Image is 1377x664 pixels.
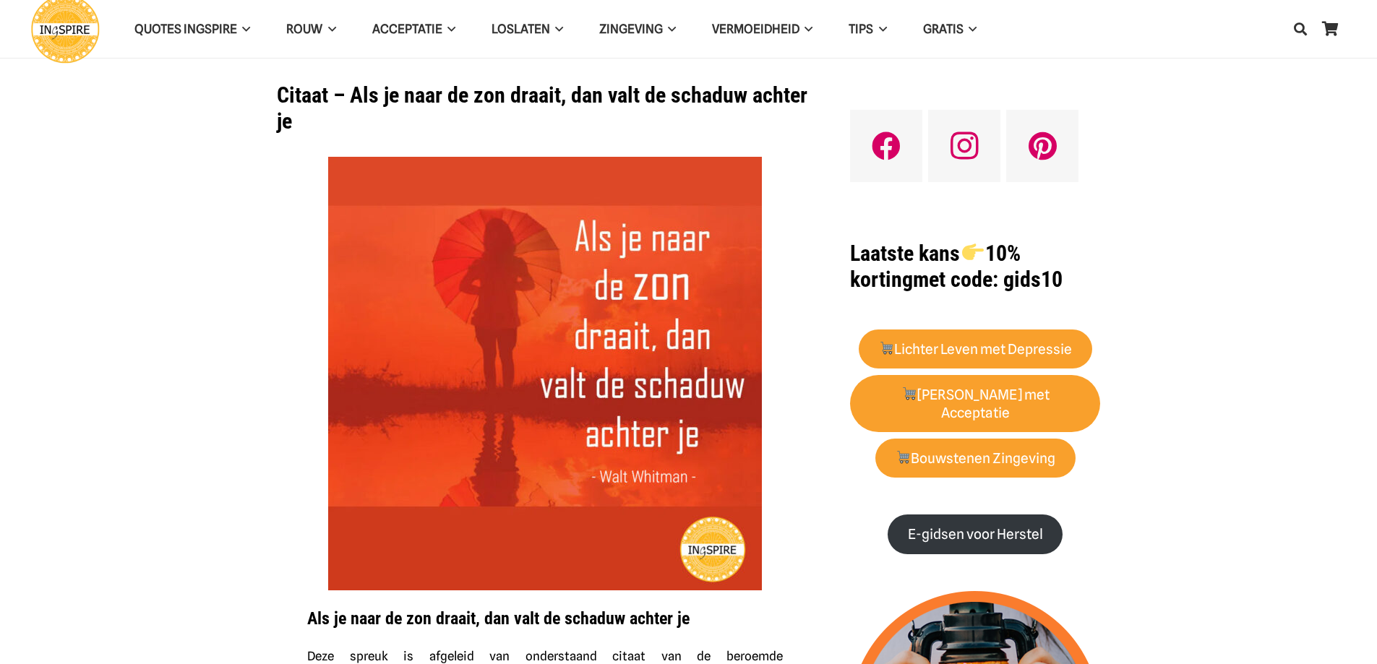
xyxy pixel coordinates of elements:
[237,11,250,47] span: QUOTES INGSPIRE Menu
[328,157,762,590] img: Als je naar de zon draait, dan valt de schaduw achter je - de mooiste positieve quotes over Krach...
[850,241,1100,293] h1: met code: gids10
[859,329,1092,369] a: 🛒Lichter Leven met Depressie
[663,11,676,47] span: Zingeving Menu
[473,11,581,48] a: LoslatenLoslaten Menu
[307,608,690,629] strong: Als je naar de zon draait, dan valt de schaduw achter je
[850,241,1020,292] strong: Laatste kans 10% korting
[962,241,984,263] img: 👉
[880,341,893,355] img: 🛒
[875,439,1076,478] a: 🛒Bouwstenen Zingeving
[322,11,335,47] span: ROUW Menu
[134,22,237,36] span: QUOTES INGSPIRE
[849,22,873,36] span: TIPS
[908,526,1043,543] strong: E-gidsen voor Herstel
[1006,110,1078,182] a: Pinterest
[268,11,353,48] a: ROUWROUW Menu
[850,375,1100,433] a: 🛒[PERSON_NAME] met Acceptatie
[1286,11,1315,47] a: Zoeken
[831,11,904,48] a: TIPSTIPS Menu
[492,22,550,36] span: Loslaten
[888,514,1063,554] a: E-gidsen voor Herstel
[599,22,663,36] span: Zingeving
[928,110,1000,182] a: Instagram
[964,11,977,47] span: GRATIS Menu
[581,11,694,48] a: ZingevingZingeving Menu
[873,11,886,47] span: TIPS Menu
[442,11,455,47] span: Acceptatie Menu
[896,450,910,464] img: 🛒
[799,11,812,47] span: VERMOEIDHEID Menu
[712,22,799,36] span: VERMOEIDHEID
[879,341,1073,358] strong: Lichter Leven met Depressie
[694,11,831,48] a: VERMOEIDHEIDVERMOEIDHEID Menu
[550,11,563,47] span: Loslaten Menu
[277,82,814,134] h1: Citaat – Als je naar de zon draait, dan valt de schaduw achter je
[850,110,922,182] a: Facebook
[286,22,322,36] span: ROUW
[905,11,995,48] a: GRATISGRATIS Menu
[923,22,964,36] span: GRATIS
[354,11,473,48] a: AcceptatieAcceptatie Menu
[902,387,916,400] img: 🛒
[372,22,442,36] span: Acceptatie
[116,11,268,48] a: QUOTES INGSPIREQUOTES INGSPIRE Menu
[901,387,1050,421] strong: [PERSON_NAME] met Acceptatie
[896,450,1056,467] strong: Bouwstenen Zingeving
